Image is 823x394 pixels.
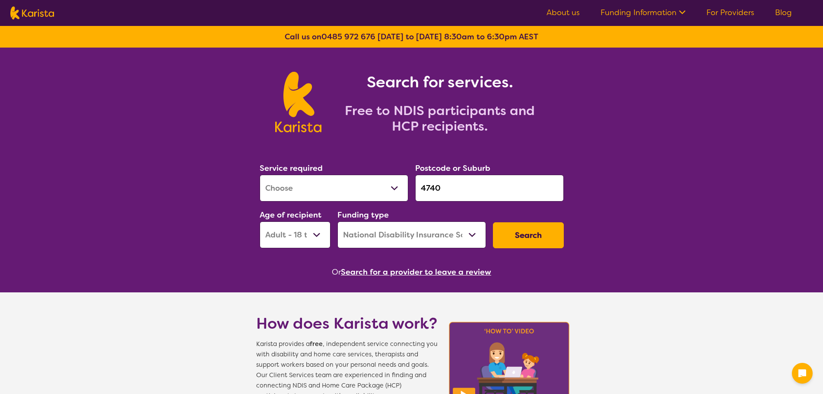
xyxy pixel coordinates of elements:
h1: How does Karista work? [256,313,438,334]
a: Funding Information [601,7,686,18]
span: Or [332,266,341,279]
label: Age of recipient [260,210,321,220]
label: Funding type [337,210,389,220]
label: Postcode or Suburb [415,163,490,173]
h2: Free to NDIS participants and HCP recipients. [332,103,548,134]
b: Call us on [DATE] to [DATE] 8:30am to 6:30pm AEST [285,32,538,42]
a: For Providers [706,7,754,18]
label: Service required [260,163,323,173]
a: Blog [775,7,792,18]
img: Karista logo [275,72,321,132]
img: Karista logo [10,6,54,19]
b: free [310,340,323,348]
button: Search for a provider to leave a review [341,266,491,279]
h1: Search for services. [332,72,548,93]
a: About us [547,7,580,18]
a: 0485 972 676 [321,32,375,42]
input: Type [415,175,564,202]
button: Search [493,222,564,248]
